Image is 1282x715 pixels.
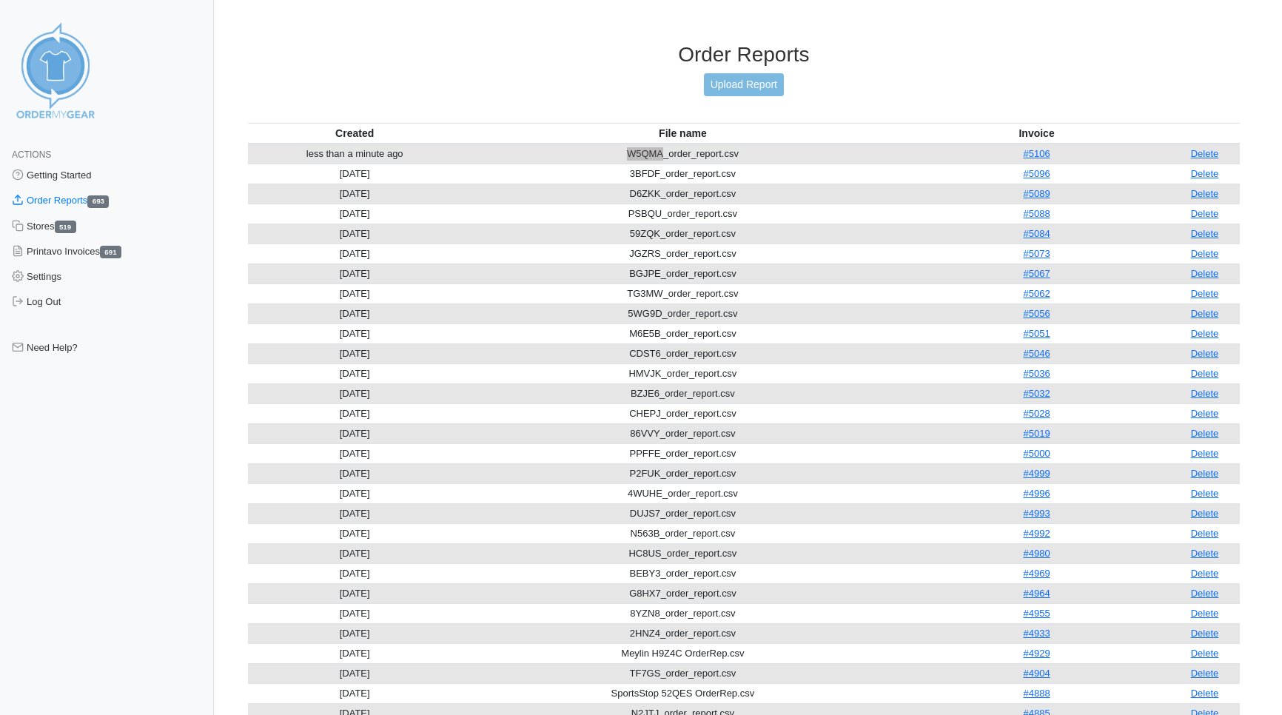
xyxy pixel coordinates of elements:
[248,144,462,164] td: less than a minute ago
[1023,608,1050,619] a: #4955
[1023,448,1050,459] a: #5000
[1191,428,1219,439] a: Delete
[1191,388,1219,399] a: Delete
[462,563,904,583] td: BEBY3_order_report.csv
[248,244,462,263] td: [DATE]
[1191,248,1219,259] a: Delete
[248,383,462,403] td: [DATE]
[1191,268,1219,279] a: Delete
[462,343,904,363] td: CDST6_order_report.csv
[248,164,462,184] td: [DATE]
[1023,268,1050,279] a: #5067
[462,323,904,343] td: M6E5B_order_report.csv
[1191,488,1219,499] a: Delete
[1191,408,1219,419] a: Delete
[1191,168,1219,179] a: Delete
[1023,428,1050,439] a: #5019
[1023,628,1050,639] a: #4933
[248,623,462,643] td: [DATE]
[1191,208,1219,219] a: Delete
[462,423,904,443] td: 86VVY_order_report.csv
[462,263,904,283] td: BGJPE_order_report.csv
[1023,548,1050,559] a: #4980
[462,463,904,483] td: P2FUK_order_report.csv
[1023,588,1050,599] a: #4964
[1191,308,1219,319] a: Delete
[248,463,462,483] td: [DATE]
[462,583,904,603] td: G8HX7_order_report.csv
[1191,448,1219,459] a: Delete
[248,123,462,144] th: Created
[248,343,462,363] td: [DATE]
[100,246,121,258] span: 691
[1191,608,1219,619] a: Delete
[1023,148,1050,159] a: #5106
[1023,228,1050,239] a: #5084
[1023,208,1050,219] a: #5088
[462,623,904,643] td: 2HNZ4_order_report.csv
[248,42,1240,67] h3: Order Reports
[462,363,904,383] td: HMVJK_order_report.csv
[1023,368,1050,379] a: #5036
[248,503,462,523] td: [DATE]
[1191,368,1219,379] a: Delete
[462,204,904,224] td: PSBQU_order_report.csv
[462,283,904,303] td: TG3MW_order_report.csv
[462,643,904,663] td: Meylin H9Z4C OrderRep.csv
[1023,188,1050,199] a: #5089
[248,643,462,663] td: [DATE]
[1023,288,1050,299] a: #5062
[1191,648,1219,659] a: Delete
[248,523,462,543] td: [DATE]
[904,123,1169,144] th: Invoice
[462,303,904,323] td: 5WG9D_order_report.csv
[462,543,904,563] td: HC8US_order_report.csv
[462,523,904,543] td: N563B_order_report.csv
[1191,628,1219,639] a: Delete
[462,383,904,403] td: BZJE6_order_report.csv
[462,224,904,244] td: 59ZQK_order_report.csv
[462,483,904,503] td: 4WUHE_order_report.csv
[1023,568,1050,579] a: #4969
[462,144,904,164] td: W5QMA_order_report.csv
[1023,528,1050,539] a: #4992
[1191,228,1219,239] a: Delete
[462,683,904,703] td: SportsStop 52QES OrderRep.csv
[248,283,462,303] td: [DATE]
[1191,288,1219,299] a: Delete
[1191,528,1219,539] a: Delete
[462,443,904,463] td: PPFFE_order_report.csv
[248,683,462,703] td: [DATE]
[1023,408,1050,419] a: #5028
[1191,568,1219,579] a: Delete
[248,543,462,563] td: [DATE]
[1191,148,1219,159] a: Delete
[248,603,462,623] td: [DATE]
[1191,548,1219,559] a: Delete
[704,73,784,96] a: Upload Report
[248,224,462,244] td: [DATE]
[55,221,76,233] span: 519
[87,195,109,208] span: 693
[1023,248,1050,259] a: #5073
[248,563,462,583] td: [DATE]
[1191,688,1219,699] a: Delete
[12,150,51,160] span: Actions
[1023,168,1050,179] a: #5096
[248,443,462,463] td: [DATE]
[1023,688,1050,699] a: #4888
[1191,668,1219,679] a: Delete
[462,603,904,623] td: 8YZN8_order_report.csv
[1023,508,1050,519] a: #4993
[248,663,462,683] td: [DATE]
[1023,648,1050,659] a: #4929
[248,583,462,603] td: [DATE]
[248,483,462,503] td: [DATE]
[248,323,462,343] td: [DATE]
[1191,328,1219,339] a: Delete
[1023,328,1050,339] a: #5051
[248,423,462,443] td: [DATE]
[1191,588,1219,599] a: Delete
[248,263,462,283] td: [DATE]
[248,363,462,383] td: [DATE]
